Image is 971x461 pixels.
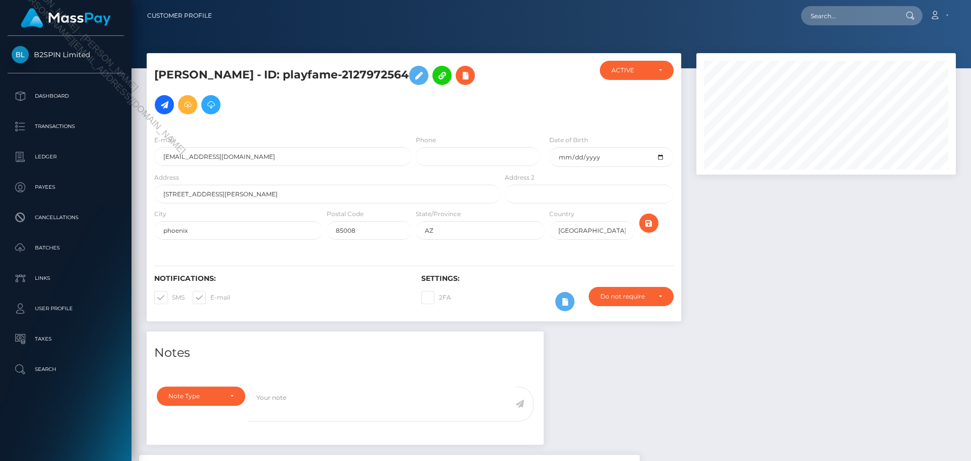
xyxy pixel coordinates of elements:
[157,387,245,406] button: Note Type
[8,205,124,230] a: Cancellations
[154,209,166,219] label: City
[421,274,673,283] h6: Settings:
[8,357,124,382] a: Search
[154,344,536,362] h4: Notes
[8,144,124,170] a: Ledger
[12,271,120,286] p: Links
[154,291,185,304] label: SMS
[12,46,29,63] img: B2SPIN Limited
[801,6,896,25] input: Search...
[12,301,120,316] p: User Profile
[193,291,230,304] label: E-mail
[168,392,222,400] div: Note Type
[8,296,124,321] a: User Profile
[147,5,212,26] a: Customer Profile
[12,119,120,134] p: Transactions
[611,66,650,74] div: ACTIVE
[8,83,124,109] a: Dashboard
[155,95,174,114] a: Initiate Payout
[8,266,124,291] a: Links
[8,326,124,352] a: Taxes
[154,274,406,283] h6: Notifications:
[600,292,650,301] div: Do not require
[600,61,674,80] button: ACTIVE
[21,8,111,28] img: MassPay Logo
[549,209,575,219] label: Country
[421,291,451,304] label: 2FA
[8,114,124,139] a: Transactions
[154,136,174,145] label: E-mail
[12,362,120,377] p: Search
[416,209,461,219] label: State/Province
[549,136,588,145] label: Date of Birth
[8,175,124,200] a: Payees
[12,180,120,195] p: Payees
[8,50,124,59] span: B2SPIN Limited
[154,61,495,119] h5: [PERSON_NAME] - ID: playfame-2127972564
[589,287,674,306] button: Do not require
[12,149,120,164] p: Ledger
[416,136,436,145] label: Phone
[327,209,364,219] label: Postal Code
[12,331,120,347] p: Taxes
[12,210,120,225] p: Cancellations
[505,173,535,182] label: Address 2
[8,235,124,261] a: Batches
[12,89,120,104] p: Dashboard
[12,240,120,256] p: Batches
[154,173,179,182] label: Address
